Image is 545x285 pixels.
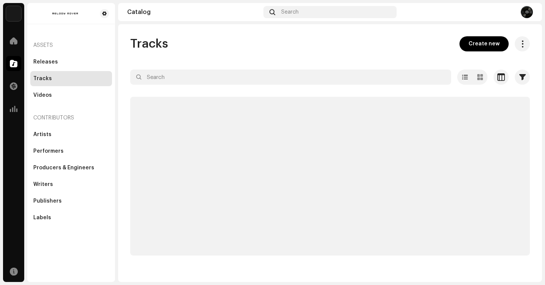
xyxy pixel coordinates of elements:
[30,88,112,103] re-m-nav-item: Videos
[30,160,112,175] re-m-nav-item: Producers & Engineers
[33,148,64,154] div: Performers
[521,6,533,18] img: 046e8839-6eb6-487b-8d23-037b8f24da49
[33,59,58,65] div: Releases
[33,132,51,138] div: Artists
[30,109,112,127] re-a-nav-header: Contributors
[30,144,112,159] re-m-nav-item: Performers
[33,92,52,98] div: Videos
[30,54,112,70] re-m-nav-item: Releases
[130,70,451,85] input: Search
[33,198,62,204] div: Publishers
[33,9,97,18] img: dd1629f2-61db-4bea-83cc-ae53c4a0e3a5
[469,36,500,51] span: Create new
[459,36,509,51] button: Create new
[30,71,112,86] re-m-nav-item: Tracks
[30,127,112,142] re-m-nav-item: Artists
[281,9,299,15] span: Search
[30,177,112,192] re-m-nav-item: Writers
[30,36,112,54] re-a-nav-header: Assets
[33,215,51,221] div: Labels
[33,165,94,171] div: Producers & Engineers
[127,9,260,15] div: Catalog
[33,76,52,82] div: Tracks
[30,194,112,209] re-m-nav-item: Publishers
[33,181,53,187] div: Writers
[30,210,112,225] re-m-nav-item: Labels
[130,36,168,51] span: Tracks
[6,6,21,21] img: 34f81ff7-2202-4073-8c5d-62963ce809f3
